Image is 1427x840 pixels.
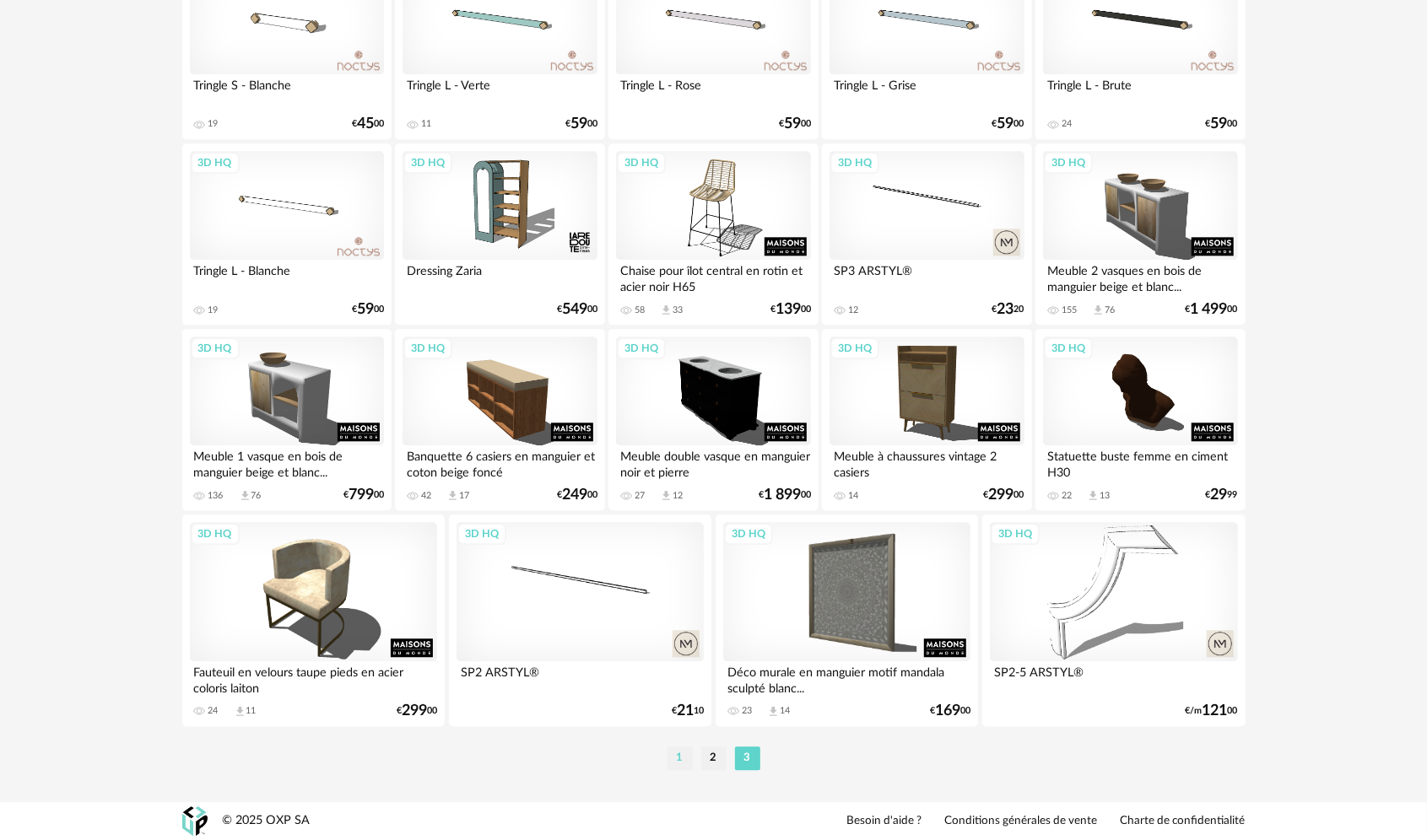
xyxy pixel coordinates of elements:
[208,705,219,717] div: 24
[723,661,971,695] div: Déco murale en manguier motif mandala sculpté blanc...
[1043,74,1237,108] div: Tringle L - Brute
[191,523,240,545] div: 3D HQ
[246,705,257,717] div: 11
[830,152,879,174] div: 3D HQ
[562,304,587,315] span: 549
[343,489,384,501] div: € 00
[190,74,384,108] div: Tringle S - Blanche
[190,260,384,293] div: Tringle L - Blanche
[701,746,727,770] li: 2
[1121,814,1246,829] a: Charte de confidentialité
[989,489,1014,501] span: 299
[403,445,597,479] div: Banquette 6 casiers en manguier et coton beige foncé
[847,814,922,829] a: Besoin d'aide ?
[672,705,704,717] div: € 10
[608,329,818,511] a: 3D HQ Meuble double vasque en manguier noir et pierre 27 Download icon 12 €1 89900
[1186,304,1238,315] div: € 00
[997,118,1014,130] span: 59
[1100,490,1110,502] div: 13
[403,337,452,359] div: 3D HQ
[848,490,858,502] div: 14
[457,661,705,695] div: SP2 ARSTYL®
[190,661,438,695] div: Fauteuil en velours taupe pieds en acier coloris laiton
[984,489,1024,501] div: € 00
[673,304,683,316] div: 33
[616,74,810,108] div: Tringle L - Rose
[660,489,673,502] span: Download icon
[1191,304,1228,315] span: 1 499
[395,329,604,511] a: 3D HQ Banquette 6 casiers en manguier et coton beige foncé 42 Download icon 17 €24900
[608,143,818,326] a: 3D HQ Chaise pour îlot central en rotin et acier noir H65 58 Download icon 33 €13900
[935,705,960,717] span: 169
[421,490,431,502] div: 42
[784,118,801,130] span: 59
[822,143,1031,326] a: 3D HQ SP3 ARSTYL® 12 €2320
[779,118,811,130] div: € 00
[1206,118,1238,130] div: € 00
[830,445,1024,479] div: Meuble à chaussures vintage 2 casiers
[677,705,694,717] span: 21
[1044,152,1093,174] div: 3D HQ
[1035,329,1245,511] a: 3D HQ Statuette buste femme en ciment H30 22 Download icon 13 €2999
[764,489,801,501] span: 1 899
[830,74,1024,108] div: Tringle L - Grise
[724,523,773,545] div: 3D HQ
[1105,304,1115,316] div: 76
[182,806,208,836] img: OXP
[990,661,1238,695] div: SP2-5 ARSTYL®
[449,514,712,726] a: 3D HQ SP2 ARSTYL® €2110
[991,523,1040,545] div: 3D HQ
[182,514,446,726] a: 3D HQ Fauteuil en velours taupe pieds en acier coloris laiton 24 Download icon 11 €29900
[223,813,311,829] div: © 2025 OXP SA
[822,329,1031,511] a: 3D HQ Meuble à chaussures vintage 2 casiers 14 €29900
[1092,304,1105,316] span: Download icon
[668,746,693,770] li: 1
[562,489,587,501] span: 249
[830,337,879,359] div: 3D HQ
[997,304,1014,315] span: 23
[395,143,604,326] a: 3D HQ Dressing Zaria €54900
[945,814,1098,829] a: Conditions générales de vente
[767,705,780,718] span: Download icon
[446,489,459,502] span: Download icon
[352,304,384,315] div: € 00
[397,705,437,717] div: € 00
[403,152,452,174] div: 3D HQ
[191,337,240,359] div: 3D HQ
[1062,118,1072,130] div: 24
[1035,143,1245,326] a: 3D HQ Meuble 2 vasques en bois de manguier beige et blanc... 155 Download icon 76 €1 49900
[349,489,374,501] span: 799
[616,260,810,293] div: Chaise pour îlot central en rotin et acier noir H65
[776,304,801,315] span: 139
[616,445,810,479] div: Meuble double vasque en manguier noir et pierre
[1186,705,1238,717] div: €/m 00
[716,514,979,726] a: 3D HQ Déco murale en manguier motif mandala sculpté blanc... 23 Download icon 14 €16900
[251,490,262,502] div: 76
[190,445,384,479] div: Meuble 1 vasque en bois de manguier beige et blanc...
[403,260,597,293] div: Dressing Zaria
[635,304,645,316] div: 58
[557,489,597,501] div: € 00
[208,304,219,316] div: 19
[403,74,597,108] div: Tringle L - Verte
[1043,260,1237,293] div: Meuble 2 vasques en bois de manguier beige et blanc...
[1087,489,1100,502] span: Download icon
[182,143,392,326] a: 3D HQ Tringle L - Blanche 19 €5900
[557,304,597,315] div: € 00
[635,490,645,502] div: 27
[1211,489,1228,501] span: 29
[421,118,431,130] div: 11
[673,490,683,502] div: 12
[234,705,246,718] span: Download icon
[402,705,427,717] span: 299
[1203,705,1228,717] span: 121
[830,260,1024,293] div: SP3 ARSTYL®
[848,304,858,316] div: 12
[742,705,752,717] div: 23
[617,152,666,174] div: 3D HQ
[1044,337,1093,359] div: 3D HQ
[191,152,240,174] div: 3D HQ
[352,118,384,130] div: € 00
[565,118,597,130] div: € 00
[992,118,1024,130] div: € 00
